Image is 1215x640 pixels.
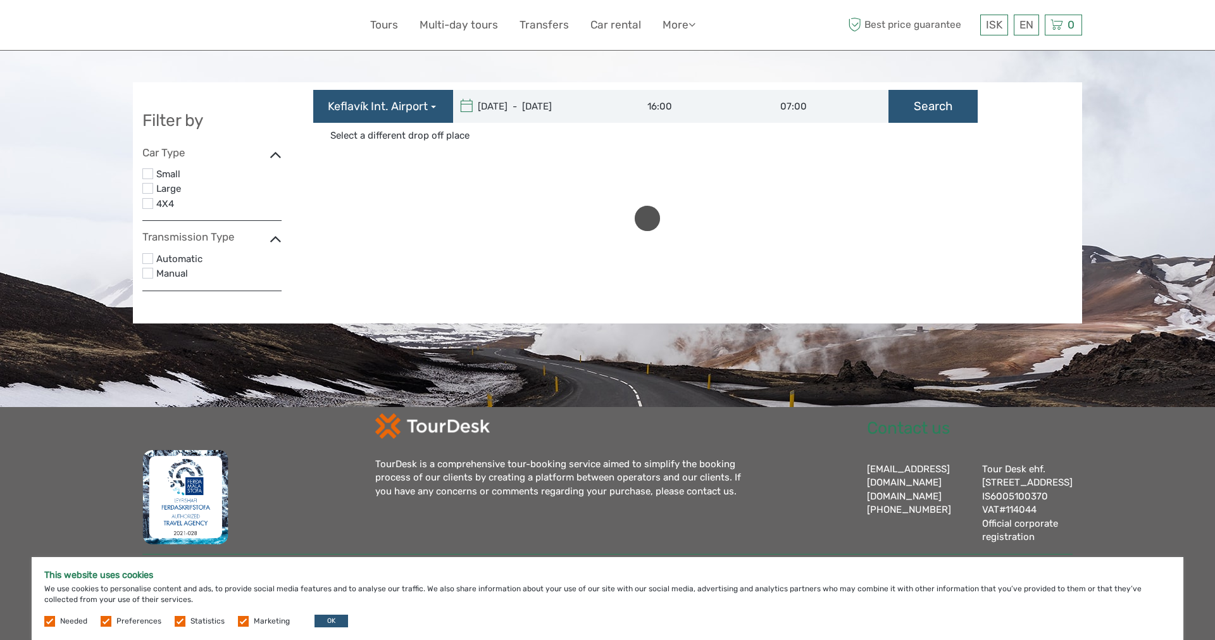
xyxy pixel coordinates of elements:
button: Open LiveChat chat widget [146,20,161,35]
input: Choose a pickup and return date [453,90,624,123]
label: Preferences [116,616,161,627]
label: Small [156,166,282,183]
div: TourDesk is a comprehensive tour-booking service aimed to simplify the booking process of our cli... [375,458,755,498]
a: Transfers [520,16,569,34]
button: Keflavík Int. Airport [313,90,453,123]
a: Car rental [590,16,641,34]
a: Official corporate registration [982,518,1058,543]
h5: This website uses cookies [44,570,1171,580]
span: ISK [986,18,1002,31]
label: Manual [156,266,282,282]
a: Multi-day tours [420,16,498,34]
h2: Contact us [867,418,1073,439]
div: Tour Desk ehf. [STREET_ADDRESS] IS6005100370 VAT#114044 [982,463,1073,544]
label: Marketing [254,616,290,627]
span: Best price guarantee [845,15,977,35]
div: [EMAIL_ADDRESS][DOMAIN_NAME] [PHONE_NUMBER] [867,463,970,544]
label: Statistics [190,616,225,627]
div: EN [1014,15,1039,35]
a: Select a different drop off place [325,129,475,142]
img: fms.png [142,449,228,544]
h2: Filter by [142,111,282,131]
label: Large [156,181,282,198]
span: Keflavík Int. Airport [328,99,428,115]
input: Drop off time [756,90,888,123]
p: We're away right now. Please check back later! [18,22,143,32]
input: Pick up time [623,90,756,123]
h4: Car Type [142,146,282,159]
span: 0 [1066,18,1076,31]
div: We use cookies to personalise content and ads, to provide social media features and to analyse ou... [32,557,1183,640]
a: [DOMAIN_NAME] [867,491,942,502]
label: Needed [60,616,87,627]
label: 4X4 [156,196,282,213]
img: td-logo-white.png [375,413,490,439]
a: Tours [370,16,398,34]
a: More [663,16,695,34]
h4: Transmission Type [142,230,282,243]
button: OK [315,615,348,627]
button: Search [888,90,978,123]
label: Automatic [156,251,282,268]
